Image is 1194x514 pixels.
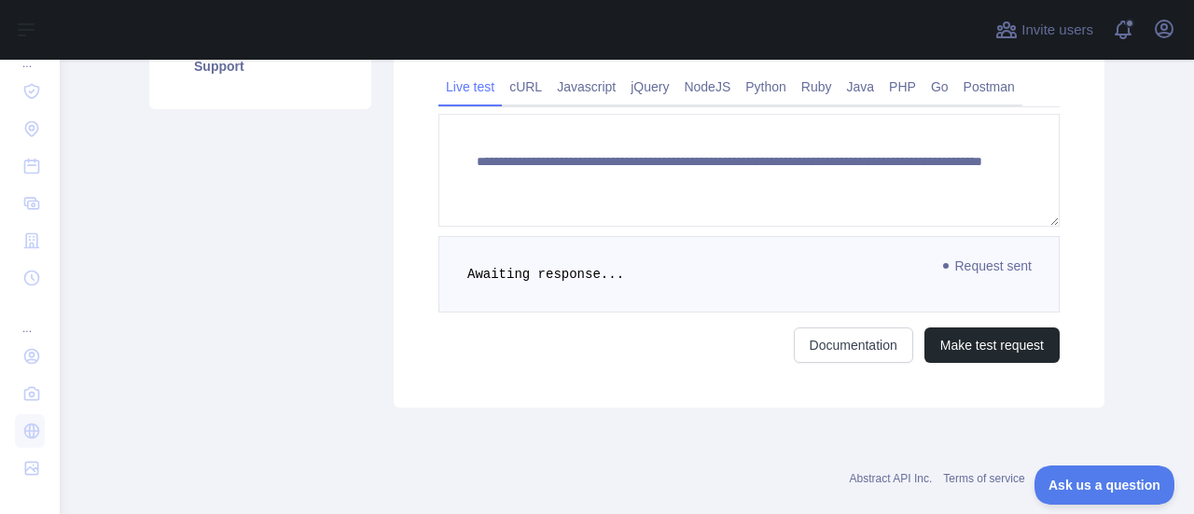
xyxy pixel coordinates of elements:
a: cURL [502,72,549,102]
button: Make test request [924,327,1060,363]
a: Terms of service [943,472,1024,485]
a: Go [923,72,956,102]
a: Live test [438,72,502,102]
a: Support [172,46,349,87]
span: Invite users [1021,20,1093,41]
span: Awaiting response... [467,267,624,282]
a: Python [738,72,794,102]
a: jQuery [623,72,676,102]
a: PHP [882,72,923,102]
button: Invite users [992,15,1097,45]
div: ... [15,299,45,336]
iframe: Toggle Customer Support [1034,465,1175,505]
a: Java [840,72,882,102]
a: Javascript [549,72,623,102]
span: Request sent [935,255,1042,277]
a: Ruby [794,72,840,102]
a: Documentation [794,327,913,363]
a: Postman [956,72,1022,102]
a: Abstract API Inc. [850,472,933,485]
a: NodeJS [676,72,738,102]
